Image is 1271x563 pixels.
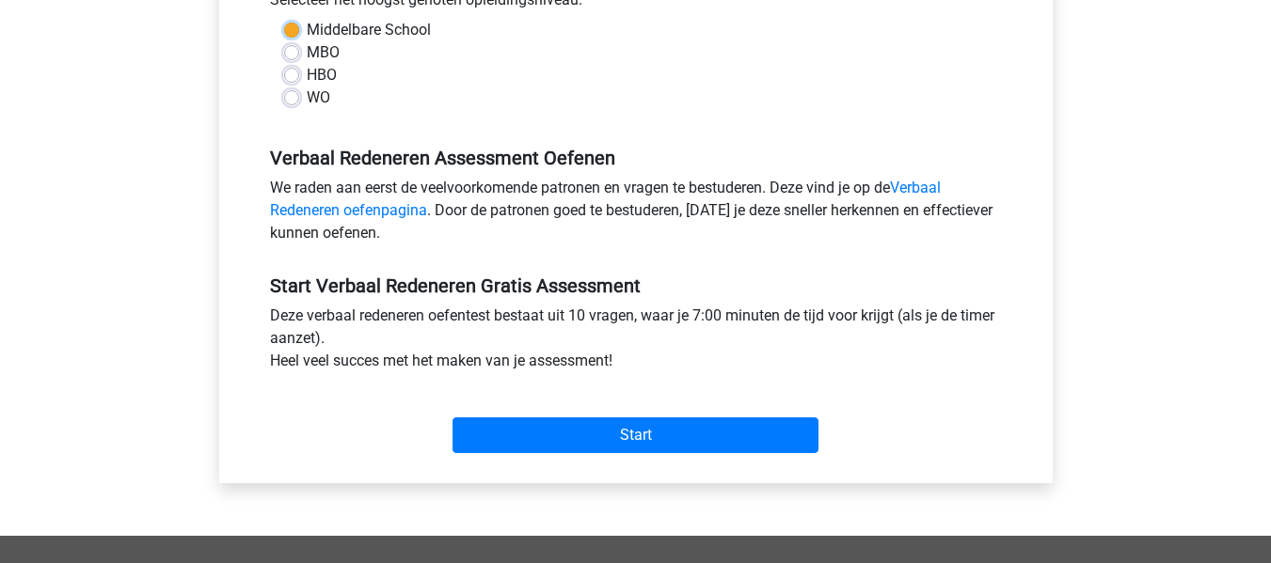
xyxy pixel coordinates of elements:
label: MBO [307,41,340,64]
label: HBO [307,64,337,86]
label: Middelbare School [307,19,431,41]
label: WO [307,86,330,109]
h5: Verbaal Redeneren Assessment Oefenen [270,147,1002,169]
input: Start [453,417,818,453]
div: Deze verbaal redeneren oefentest bestaat uit 10 vragen, waar je 7:00 minuten de tijd voor krijgt ... [256,305,1016,380]
h5: Start Verbaal Redeneren Gratis Assessment [270,274,1002,297]
div: We raden aan eerst de veelvoorkomende patronen en vragen te bestuderen. Deze vind je op de . Door... [256,177,1016,252]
